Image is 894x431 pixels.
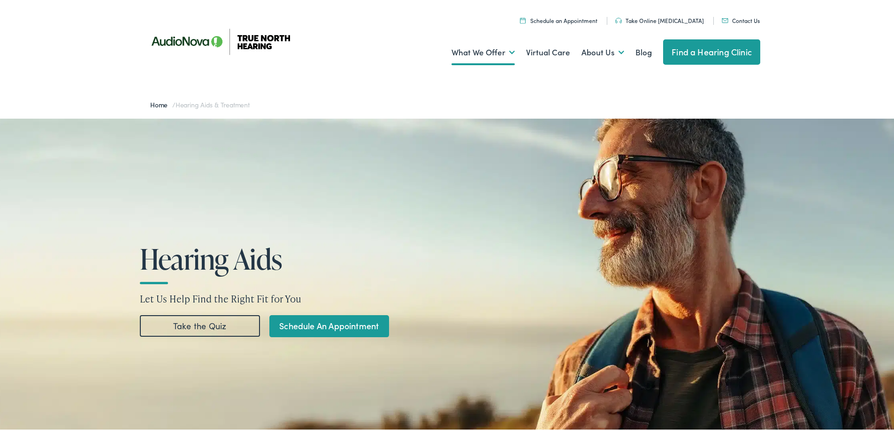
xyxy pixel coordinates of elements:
[140,290,455,304] p: Let Us Help Find the Right Fit for You
[526,33,570,68] a: Virtual Care
[722,15,760,23] a: Contact Us
[269,313,389,335] a: Schedule An Appointment
[150,98,172,107] a: Home
[615,15,704,23] a: Take Online [MEDICAL_DATA]
[451,33,515,68] a: What We Offer
[722,16,728,21] img: Mail icon in color code ffb348, used for communication purposes
[140,242,425,272] h1: Hearing Aids
[150,98,250,107] span: /
[581,33,624,68] a: About Us
[520,15,526,22] img: Icon symbolizing a calendar in color code ffb348
[520,15,597,23] a: Schedule an Appointment
[615,16,622,22] img: Headphones icon in color code ffb348
[635,33,652,68] a: Blog
[140,314,260,335] a: Take the Quiz
[176,98,250,107] span: Hearing Aids & Treatment
[663,38,760,63] a: Find a Hearing Clinic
